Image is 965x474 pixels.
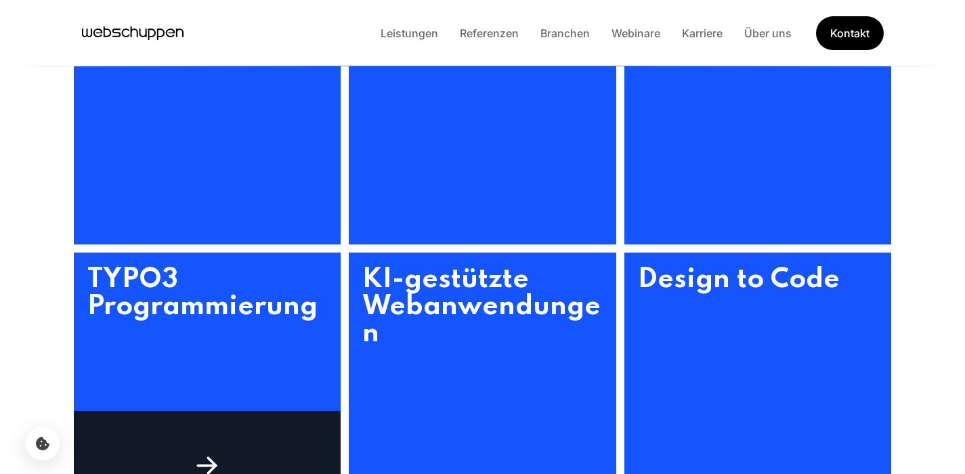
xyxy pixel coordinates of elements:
[370,26,449,40] a: Leistungen
[82,23,184,43] a: Hauptseite besuchen
[601,26,671,40] a: Webinare
[449,26,530,40] a: Referenzen
[733,26,802,40] a: Über uns
[671,26,733,40] a: Karriere
[530,26,601,40] a: Branchen
[816,16,884,50] a: Get Started
[26,427,60,460] button: Cookie-Einstellungen öffnen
